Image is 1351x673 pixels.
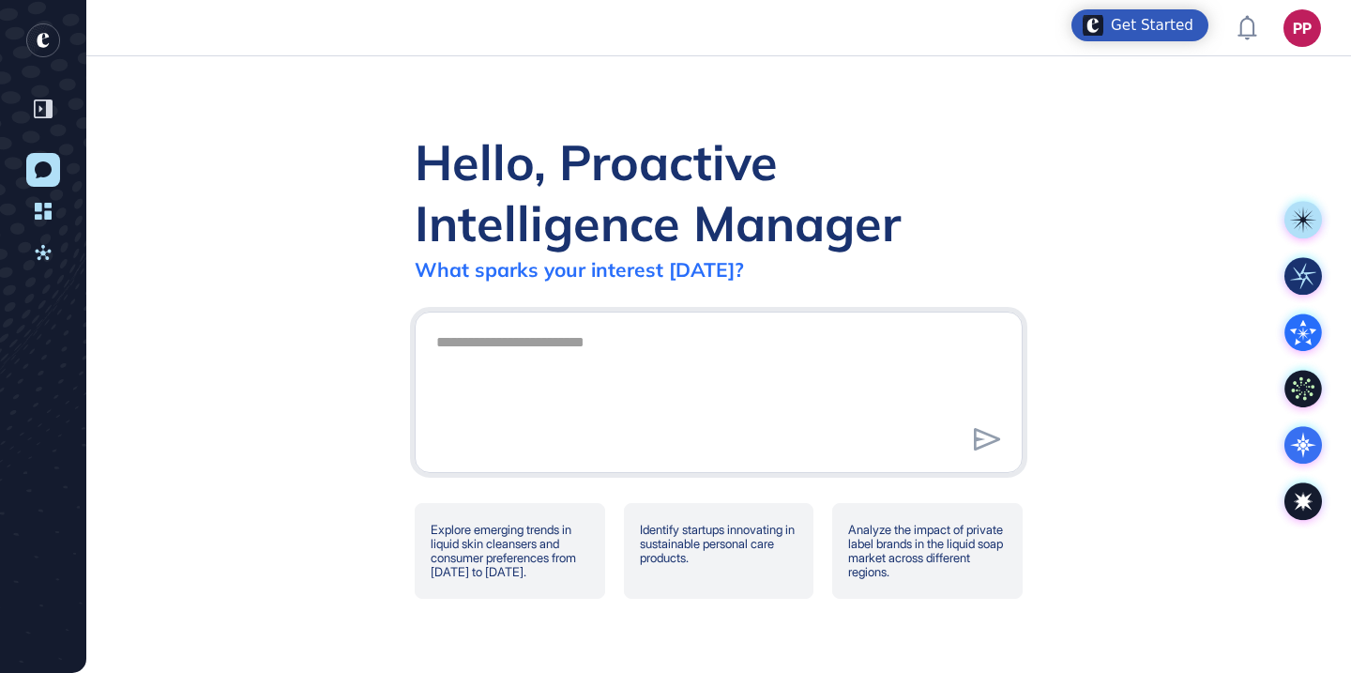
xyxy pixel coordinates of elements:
[415,131,1023,253] div: Hello, Proactive Intelligence Manager
[1283,9,1321,47] button: PP
[1083,15,1103,36] img: launcher-image-alternative-text
[624,503,814,599] div: Identify startups innovating in sustainable personal care products.
[415,503,605,599] div: Explore emerging trends in liquid skin cleansers and consumer preferences from [DATE] to [DATE].
[415,257,744,282] div: What sparks your interest [DATE]?
[832,503,1023,599] div: Analyze the impact of private label brands in the liquid soap market across different regions.
[1071,9,1208,41] div: Open Get Started checklist
[1111,16,1193,35] div: Get Started
[26,23,60,57] div: entrapeer-logo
